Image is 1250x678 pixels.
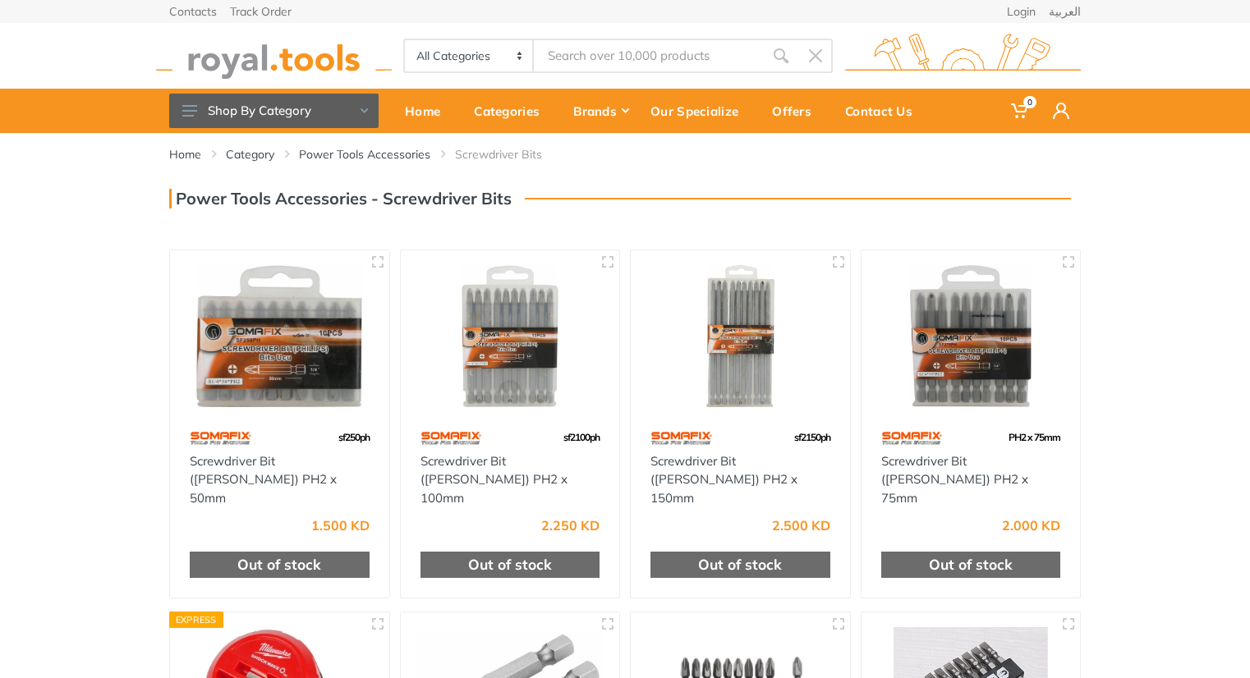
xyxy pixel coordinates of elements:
[338,431,370,443] span: sf250ph
[834,94,935,128] div: Contact Us
[190,424,251,452] img: 60.webp
[393,94,462,128] div: Home
[772,519,830,532] div: 2.500 KD
[462,94,562,128] div: Categories
[420,552,600,578] div: Out of stock
[881,552,1061,578] div: Out of stock
[190,453,337,506] a: Screwdriver Bit ([PERSON_NAME]) PH2 x 50mm
[646,265,835,407] img: Royal Tools - Screwdriver Bit (Phillips) PH2 x 150mm
[169,189,512,208] h3: Power Tools Accessories - Screwdriver Bits
[761,89,834,133] a: Offers
[845,34,1081,79] img: royal.tools Logo
[230,6,292,17] a: Track Order
[1009,431,1060,443] span: PH2 x 75mm
[190,552,370,578] div: Out of stock
[416,265,605,407] img: Royal Tools - Screwdriver Bit (Phillips) PH2 x 100mm
[1000,89,1041,133] a: 0
[834,89,935,133] a: Contact Us
[761,94,834,128] div: Offers
[534,39,764,73] input: Site search
[1049,6,1081,17] a: العربية
[169,146,201,163] a: Home
[169,6,217,17] a: Contacts
[226,146,274,163] a: Category
[1007,6,1036,17] a: Login
[563,431,600,443] span: sf2100ph
[1002,519,1060,532] div: 2.000 KD
[1023,96,1036,108] span: 0
[794,431,830,443] span: sf2150ph
[393,89,462,133] a: Home
[639,94,761,128] div: Our Specialize
[405,40,534,71] select: Category
[185,265,375,407] img: Royal Tools - Screwdriver Bit (Phillips) PH2 x 50mm
[462,89,562,133] a: Categories
[650,552,830,578] div: Out of stock
[420,453,568,506] a: Screwdriver Bit ([PERSON_NAME]) PH2 x 100mm
[562,94,639,128] div: Brands
[881,453,1028,506] a: Screwdriver Bit ([PERSON_NAME]) PH2 x 75mm
[639,89,761,133] a: Our Specialize
[420,424,482,452] img: 60.webp
[311,519,370,532] div: 1.500 KD
[881,424,943,452] img: 60.webp
[169,146,1081,163] nav: breadcrumb
[650,424,712,452] img: 60.webp
[169,612,223,628] div: Express
[169,94,379,128] button: Shop By Category
[541,519,600,532] div: 2.250 KD
[299,146,430,163] a: Power Tools Accessories
[650,453,797,506] a: Screwdriver Bit ([PERSON_NAME]) PH2 x 150mm
[876,265,1066,407] img: Royal Tools - Screwdriver Bit (Phillips) PH2 x 75mm
[455,146,567,163] li: Screwdriver Bits
[156,34,392,79] img: royal.tools Logo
